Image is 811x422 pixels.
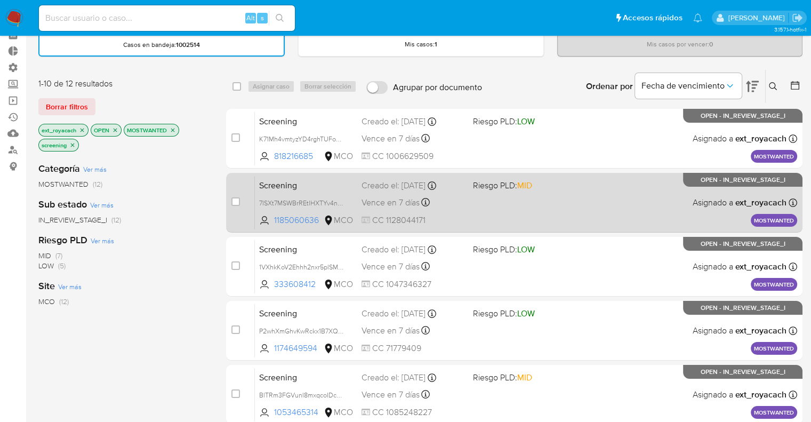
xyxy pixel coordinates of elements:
input: Buscar usuario o caso... [39,11,295,25]
button: search-icon [269,11,291,26]
p: marianela.tarsia@mercadolibre.com [728,13,788,23]
span: s [261,13,264,23]
span: Accesos rápidos [623,12,682,23]
span: 3.157.1-hotfix-1 [774,25,806,34]
span: Alt [246,13,255,23]
a: Notificaciones [693,13,702,22]
a: Salir [792,12,803,23]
